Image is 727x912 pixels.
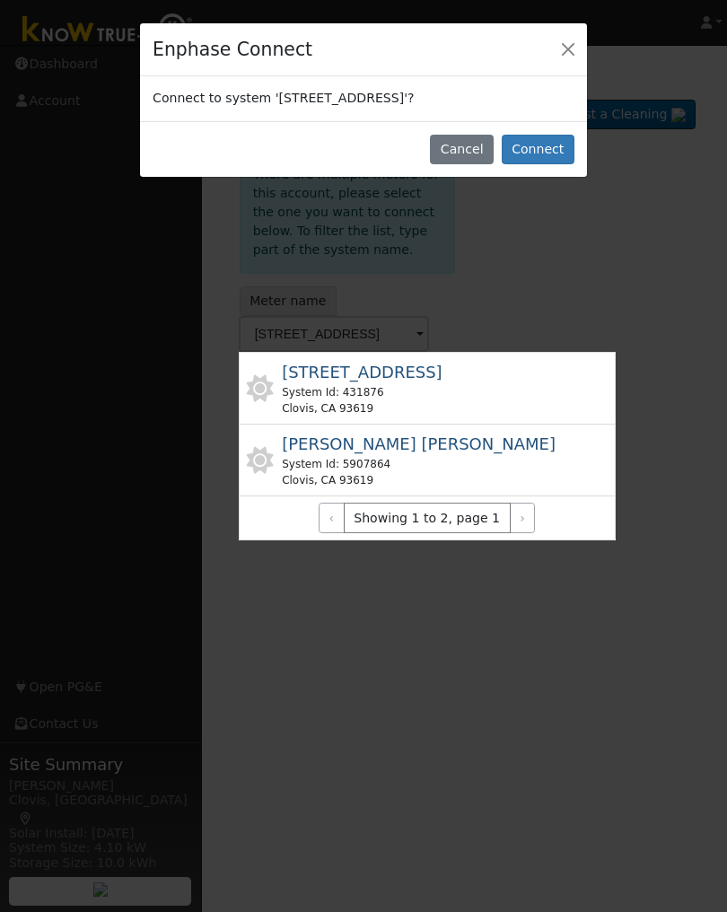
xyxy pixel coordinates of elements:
span: Showing 1 to 2, page 1 [344,503,511,533]
button: Cancel [430,135,494,165]
h4: Enphase Connect [153,36,312,64]
div: Clovis, CA 93619 [282,472,556,488]
span: [PERSON_NAME] [PERSON_NAME] [282,434,556,453]
div: System Id: 431876 [282,384,442,400]
button: Close [556,37,581,62]
div: Clovis, CA 93619 [282,400,442,417]
div: System Id: 5907864 [282,456,556,472]
div: Connect to system '[STREET_ADDRESS]'? [140,76,587,120]
span: [STREET_ADDRESS] [282,363,442,381]
button: Connect [502,135,574,165]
